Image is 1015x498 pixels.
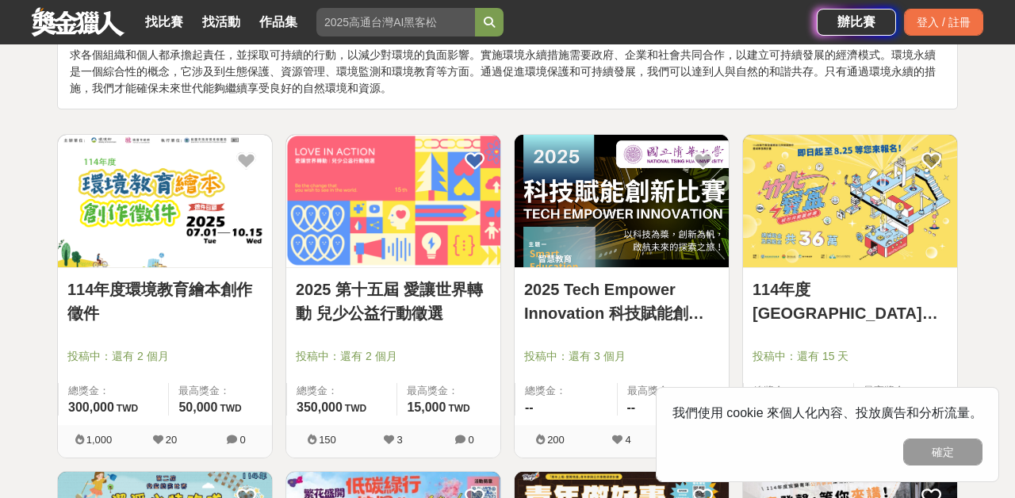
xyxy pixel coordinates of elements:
span: 0 [468,434,473,446]
span: 投稿中：還有 15 天 [753,348,948,365]
span: -- [525,400,534,414]
span: 最高獎金： [178,383,262,399]
a: 2025 Tech Empower Innovation 科技賦能創新比賽 [524,278,719,325]
span: 20 [166,434,177,446]
a: Cover Image [743,135,957,268]
span: 最高獎金： [407,383,491,399]
img: Cover Image [743,135,957,267]
span: 3 [396,434,402,446]
a: Cover Image [286,135,500,268]
span: 200 [547,434,565,446]
span: TWD [220,403,241,414]
span: 投稿中：還有 2 個月 [296,348,491,365]
span: 4 [625,434,630,446]
a: Cover Image [58,135,272,268]
button: 確定 [903,439,982,465]
span: 總獎金： [297,383,387,399]
div: 環境永續是指在追求經濟發展的同時，確保保護和改善自然環境的能力。這一概念強調了生態系統的保育，資源的合理使用以及環境衝擊的降低。環境永續的目標是要維持環境的穩定性和可持續性，以滿足現今和未來世代... [58,2,957,109]
a: 114年度[GEOGRAPHIC_DATA]「全國青年公民提案徵件-竹光寶盒 城市共創靈感庫」 [753,278,948,325]
span: 總獎金： [68,383,159,399]
img: Cover Image [58,135,272,267]
span: TWD [345,403,366,414]
span: 總獎金： [753,383,844,399]
span: 300,000 [68,400,114,414]
span: 150 [319,434,336,446]
span: 350,000 [297,400,343,414]
a: Cover Image [515,135,729,268]
input: 2025高通台灣AI黑客松 [316,8,475,36]
img: Cover Image [286,135,500,267]
a: 辦比賽 [817,9,896,36]
a: 作品集 [253,11,304,33]
div: 登入 / 註冊 [904,9,983,36]
span: 15,000 [407,400,446,414]
span: TWD [448,403,469,414]
a: 找比賽 [139,11,190,33]
span: 我們使用 cookie 來個人化內容、投放廣告和分析流量。 [672,406,982,419]
span: TWD [117,403,138,414]
span: 50,000 [178,400,217,414]
span: 投稿中：還有 3 個月 [524,348,719,365]
span: 總獎金： [525,383,607,399]
a: 找活動 [196,11,247,33]
a: 2025 第十五屆 愛讓世界轉動 兒少公益行動徵選 [296,278,491,325]
a: 114年度環境教育繪本創作徵件 [67,278,262,325]
span: 最高獎金： [627,383,720,399]
span: -- [627,400,636,414]
span: 最高獎金： [864,383,948,399]
span: 1,000 [86,434,113,446]
img: Cover Image [515,135,729,267]
span: 0 [239,434,245,446]
span: 投稿中：還有 2 個月 [67,348,262,365]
